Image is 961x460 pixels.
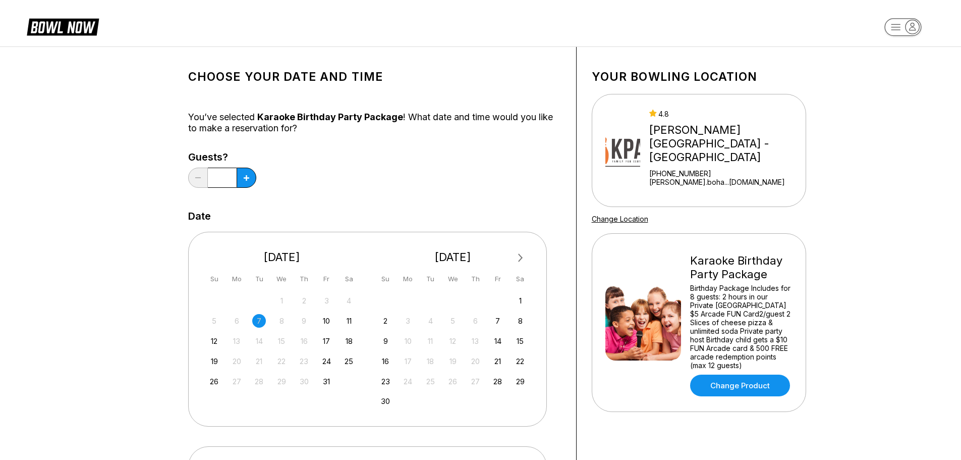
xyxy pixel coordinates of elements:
[690,254,793,281] div: Karaoke Birthday Party Package
[188,151,256,163] label: Guests?
[649,178,801,186] a: [PERSON_NAME].boha...[DOMAIN_NAME]
[401,314,415,328] div: Not available Monday, November 3rd, 2025
[592,70,806,84] h1: Your bowling location
[342,334,356,348] div: Choose Saturday, October 18th, 2025
[605,113,641,188] img: Kingpin's Alley - South Glens Falls
[469,272,482,286] div: Th
[204,250,360,264] div: [DATE]
[491,354,504,368] div: Choose Friday, November 21st, 2025
[379,334,392,348] div: Choose Sunday, November 9th, 2025
[379,354,392,368] div: Choose Sunday, November 16th, 2025
[401,334,415,348] div: Not available Monday, November 10th, 2025
[379,272,392,286] div: Su
[207,314,221,328] div: Not available Sunday, October 5th, 2025
[275,314,289,328] div: Not available Wednesday, October 8th, 2025
[379,394,392,408] div: Choose Sunday, November 30th, 2025
[469,314,482,328] div: Not available Thursday, November 6th, 2025
[424,314,437,328] div: Not available Tuesday, November 4th, 2025
[275,294,289,308] div: Not available Wednesday, October 1st, 2025
[446,314,460,328] div: Not available Wednesday, November 5th, 2025
[275,272,289,286] div: We
[275,354,289,368] div: Not available Wednesday, October 22nd, 2025
[252,334,266,348] div: Not available Tuesday, October 14th, 2025
[401,272,415,286] div: Mo
[320,375,333,388] div: Choose Friday, October 31st, 2025
[690,284,793,370] div: Birthday Package Includes for 8 guests: 2 hours in our Private [GEOGRAPHIC_DATA] $5 Arcade FUN Ca...
[207,354,221,368] div: Choose Sunday, October 19th, 2025
[230,314,244,328] div: Not available Monday, October 6th, 2025
[257,112,403,122] span: Karaoke Birthday Party Package
[649,110,801,118] div: 4.8
[342,314,356,328] div: Choose Saturday, October 11th, 2025
[320,294,333,308] div: Not available Friday, October 3rd, 2025
[379,314,392,328] div: Choose Sunday, November 2nd, 2025
[377,293,529,408] div: month 2025-11
[230,375,244,388] div: Not available Monday, October 27th, 2025
[446,334,460,348] div: Not available Wednesday, November 12th, 2025
[491,272,504,286] div: Fr
[320,314,333,328] div: Choose Friday, October 10th, 2025
[188,112,561,134] div: You’ve selected ! What date and time would you like to make a reservation for?
[446,375,460,388] div: Not available Wednesday, November 26th, 2025
[188,211,211,222] label: Date
[207,272,221,286] div: Su
[297,354,311,368] div: Not available Thursday, October 23rd, 2025
[342,272,356,286] div: Sa
[379,375,392,388] div: Choose Sunday, November 23rd, 2025
[401,375,415,388] div: Not available Monday, November 24th, 2025
[514,354,527,368] div: Choose Saturday, November 22nd, 2025
[275,334,289,348] div: Not available Wednesday, October 15th, 2025
[514,272,527,286] div: Sa
[469,334,482,348] div: Not available Thursday, November 13th, 2025
[605,285,681,361] img: Karaoke Birthday Party Package
[424,272,437,286] div: Tu
[514,314,527,328] div: Choose Saturday, November 8th, 2025
[649,123,801,164] div: [PERSON_NAME][GEOGRAPHIC_DATA] - [GEOGRAPHIC_DATA]
[320,334,333,348] div: Choose Friday, October 17th, 2025
[649,169,801,178] div: [PHONE_NUMBER]
[514,375,527,388] div: Choose Saturday, November 29th, 2025
[207,375,221,388] div: Choose Sunday, October 26th, 2025
[230,354,244,368] div: Not available Monday, October 20th, 2025
[252,272,266,286] div: Tu
[514,334,527,348] div: Choose Saturday, November 15th, 2025
[424,354,437,368] div: Not available Tuesday, November 18th, 2025
[297,314,311,328] div: Not available Thursday, October 9th, 2025
[491,314,504,328] div: Choose Friday, November 7th, 2025
[513,250,529,266] button: Next Month
[690,375,790,396] a: Change Product
[491,334,504,348] div: Choose Friday, November 14th, 2025
[320,354,333,368] div: Choose Friday, October 24th, 2025
[297,334,311,348] div: Not available Thursday, October 16th, 2025
[375,250,531,264] div: [DATE]
[188,70,561,84] h1: Choose your Date and time
[446,272,460,286] div: We
[342,294,356,308] div: Not available Saturday, October 4th, 2025
[514,294,527,308] div: Choose Saturday, November 1st, 2025
[446,354,460,368] div: Not available Wednesday, November 19th, 2025
[424,375,437,388] div: Not available Tuesday, November 25th, 2025
[275,375,289,388] div: Not available Wednesday, October 29th, 2025
[206,293,358,388] div: month 2025-10
[252,314,266,328] div: Not available Tuesday, October 7th, 2025
[342,354,356,368] div: Choose Saturday, October 25th, 2025
[230,334,244,348] div: Not available Monday, October 13th, 2025
[207,334,221,348] div: Choose Sunday, October 12th, 2025
[592,215,648,223] a: Change Location
[252,354,266,368] div: Not available Tuesday, October 21st, 2025
[297,272,311,286] div: Th
[320,272,333,286] div: Fr
[491,375,504,388] div: Choose Friday, November 28th, 2025
[469,354,482,368] div: Not available Thursday, November 20th, 2025
[230,272,244,286] div: Mo
[252,375,266,388] div: Not available Tuesday, October 28th, 2025
[297,294,311,308] div: Not available Thursday, October 2nd, 2025
[424,334,437,348] div: Not available Tuesday, November 11th, 2025
[297,375,311,388] div: Not available Thursday, October 30th, 2025
[401,354,415,368] div: Not available Monday, November 17th, 2025
[469,375,482,388] div: Not available Thursday, November 27th, 2025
